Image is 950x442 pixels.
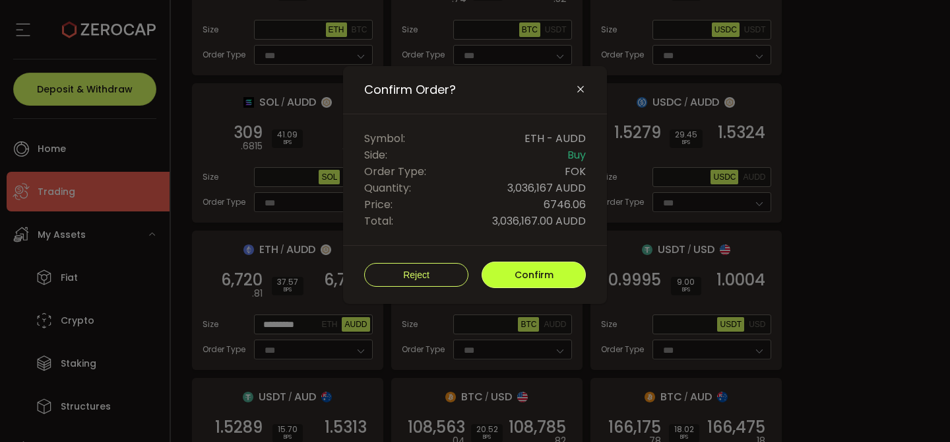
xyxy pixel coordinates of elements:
[492,213,586,229] span: 3,036,167.00 AUDD
[515,268,554,281] span: Confirm
[343,66,607,304] div: Confirm Order?
[364,213,393,229] span: Total:
[575,84,586,96] button: Close
[364,180,411,196] span: Quantity:
[507,180,586,196] span: 3,036,167 AUDD
[482,262,586,288] button: Confirm
[364,82,456,98] span: Confirm Order?
[364,196,393,213] span: Price:
[884,379,950,442] iframe: Chat Widget
[403,270,429,280] span: Reject
[524,130,586,147] span: ETH - AUDD
[364,163,426,180] span: Order Type:
[364,147,387,163] span: Side:
[364,130,405,147] span: Symbol:
[544,196,586,213] span: 6746.06
[364,263,468,287] button: Reject
[567,147,586,163] span: Buy
[565,163,586,180] span: FOK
